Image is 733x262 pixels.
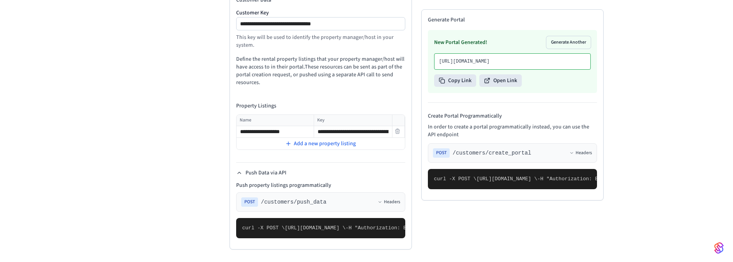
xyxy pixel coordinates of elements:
span: [URL][DOMAIN_NAME] \ [477,176,537,182]
span: curl -X POST \ [242,225,285,231]
span: /customers/create_portal [453,149,532,157]
h2: Generate Portal [428,16,597,24]
h4: Create Portal Programmatically [428,112,597,120]
button: Headers [378,199,400,205]
button: Open Link [479,74,522,87]
button: Headers [569,150,592,156]
span: Add a new property listing [294,140,356,148]
span: POST [433,148,450,158]
th: Key [314,115,392,126]
th: Name [237,115,314,126]
button: Push Data via API [236,169,286,177]
p: Define the rental property listings that your property manager/host will have access to in their ... [236,55,405,86]
button: Generate Another [546,36,591,49]
p: [URL][DOMAIN_NAME] [439,58,586,65]
h4: Property Listings [236,102,405,110]
span: [URL][DOMAIN_NAME] \ [285,225,346,231]
p: This key will be used to identify the property manager/host in your system. [236,33,405,49]
span: curl -X POST \ [434,176,477,182]
img: SeamLogoGradient.69752ec5.svg [714,242,724,254]
span: -H "Authorization: Bearer seam_api_key_123456" \ [346,225,491,231]
label: Customer Key [236,10,405,16]
button: Copy Link [434,74,476,87]
h3: New Portal Generated! [434,39,487,46]
h4: Push property listings programmatically [236,181,405,189]
span: POST [241,197,258,207]
span: -H "Authorization: Bearer seam_api_key_123456" \ [537,176,683,182]
p: In order to create a portal programmatically instead, you can use the API endpoint [428,123,597,139]
span: /customers/push_data [261,198,327,206]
